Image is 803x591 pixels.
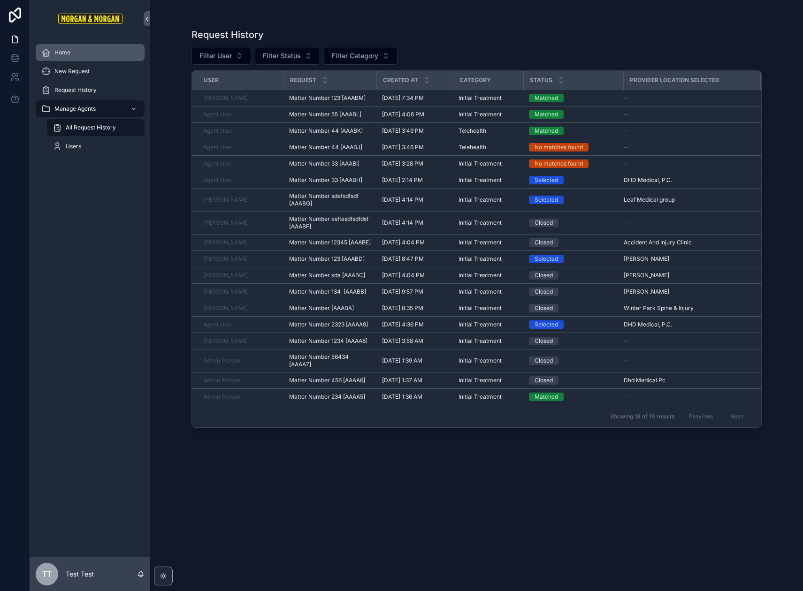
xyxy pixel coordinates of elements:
[624,304,749,312] a: Winter Park Spine & Injury
[203,288,249,295] a: [PERSON_NAME]
[535,288,553,296] div: Closed
[529,143,618,152] a: No matches found
[382,239,425,246] span: [DATE] 4:04 PM
[263,51,301,61] span: Filter Status
[382,321,447,328] a: [DATE] 4:36 PM
[624,357,629,364] span: --
[289,255,371,263] a: Matter Number 123 [AAABD]
[382,272,447,279] a: [DATE] 4:04 PM
[529,255,618,263] a: Selected
[289,272,365,279] span: Matter Number sda [AAABC]
[529,219,618,227] a: Closed
[624,393,749,401] a: --
[289,111,361,118] span: Matter Number 55 [AAABL]
[459,377,502,384] span: Initial Treatment
[459,176,502,184] span: Initial Treatment
[30,38,150,167] div: scrollable content
[624,160,629,167] span: --
[459,304,518,312] a: Initial Treatment
[54,49,70,56] span: Home
[630,76,719,84] span: Provider Location Selected
[382,288,447,295] a: [DATE] 9:57 PM
[624,94,629,102] span: --
[535,143,583,152] div: No matches found
[203,144,233,151] span: Agent User
[289,239,371,246] span: Matter Number 12345 [AAABE]
[42,568,52,580] span: TT
[624,393,629,401] span: --
[382,176,423,184] span: [DATE] 2:14 PM
[624,337,749,345] a: --
[382,255,424,263] span: [DATE] 8:47 PM
[624,94,749,102] a: --
[459,337,518,345] a: Initial Treatment
[289,393,365,401] span: Matter Number 234 [AAAA5]
[203,272,249,279] span: [PERSON_NAME]
[624,272,669,279] span: [PERSON_NAME]
[36,63,145,80] a: New Request
[382,176,447,184] a: [DATE] 2:14 PM
[624,239,692,246] span: Accident And Injury Clinic
[203,321,278,328] a: Agent User
[36,82,145,98] a: Request History
[535,110,558,119] div: Matched
[382,393,447,401] a: [DATE] 1:36 AM
[289,192,371,207] a: Matter Number sdefsdfsdf [AAABG]
[624,272,749,279] a: [PERSON_NAME]
[459,144,518,151] a: Telehealth
[203,160,278,167] a: Agent User
[66,124,116,131] span: All Request History
[203,393,278,401] a: Admin Person
[535,337,553,345] div: Closed
[529,393,618,401] a: Matched
[459,160,502,167] span: Initial Treatment
[203,304,249,312] a: [PERSON_NAME]
[459,196,518,204] a: Initial Treatment
[382,196,423,204] span: [DATE] 4:14 PM
[382,94,447,102] a: [DATE] 7:34 PM
[382,127,447,135] a: [DATE] 3:49 PM
[529,376,618,385] a: Closed
[203,272,278,279] a: [PERSON_NAME]
[203,321,233,328] span: Agent User
[624,196,749,204] a: Leaf Medical group
[289,215,371,230] a: Matter Number esftesdfsdfdsf [AAABF]
[203,393,240,401] a: Admin Person
[382,160,423,167] span: [DATE] 3:28 PM
[624,176,749,184] a: DHD Medical, P.C.
[54,68,90,75] span: New Request
[382,357,422,364] span: [DATE] 1:39 AM
[459,288,518,295] a: Initial Treatment
[203,196,278,204] a: [PERSON_NAME]
[289,94,366,102] span: Matter Number 123 [AAABM]
[610,413,674,420] span: Showing 18 of 18 results
[191,47,251,65] button: Select Button
[289,272,371,279] a: Matter Number sda [AAABC]
[203,160,233,167] span: Agent User
[203,176,233,184] span: Agent User
[459,288,502,295] span: Initial Treatment
[459,196,502,204] span: Initial Treatment
[289,94,371,102] a: Matter Number 123 [AAABM]
[624,111,629,118] span: --
[624,160,749,167] a: --
[624,288,669,295] span: [PERSON_NAME]
[459,321,502,328] span: Initial Treatment
[535,238,553,247] div: Closed
[535,271,553,280] div: Closed
[459,111,518,118] a: Initial Treatment
[624,255,749,263] a: [PERSON_NAME]
[624,337,629,345] span: --
[203,377,240,384] a: Admin Person
[203,239,249,246] span: [PERSON_NAME]
[203,219,278,227] a: [PERSON_NAME]
[203,94,249,102] a: [PERSON_NAME]
[203,94,278,102] a: [PERSON_NAME]
[332,51,378,61] span: Filter Category
[203,337,278,345] a: [PERSON_NAME]
[199,51,232,61] span: Filter User
[459,377,518,384] a: Initial Treatment
[624,377,665,384] span: Dhd Medical Pc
